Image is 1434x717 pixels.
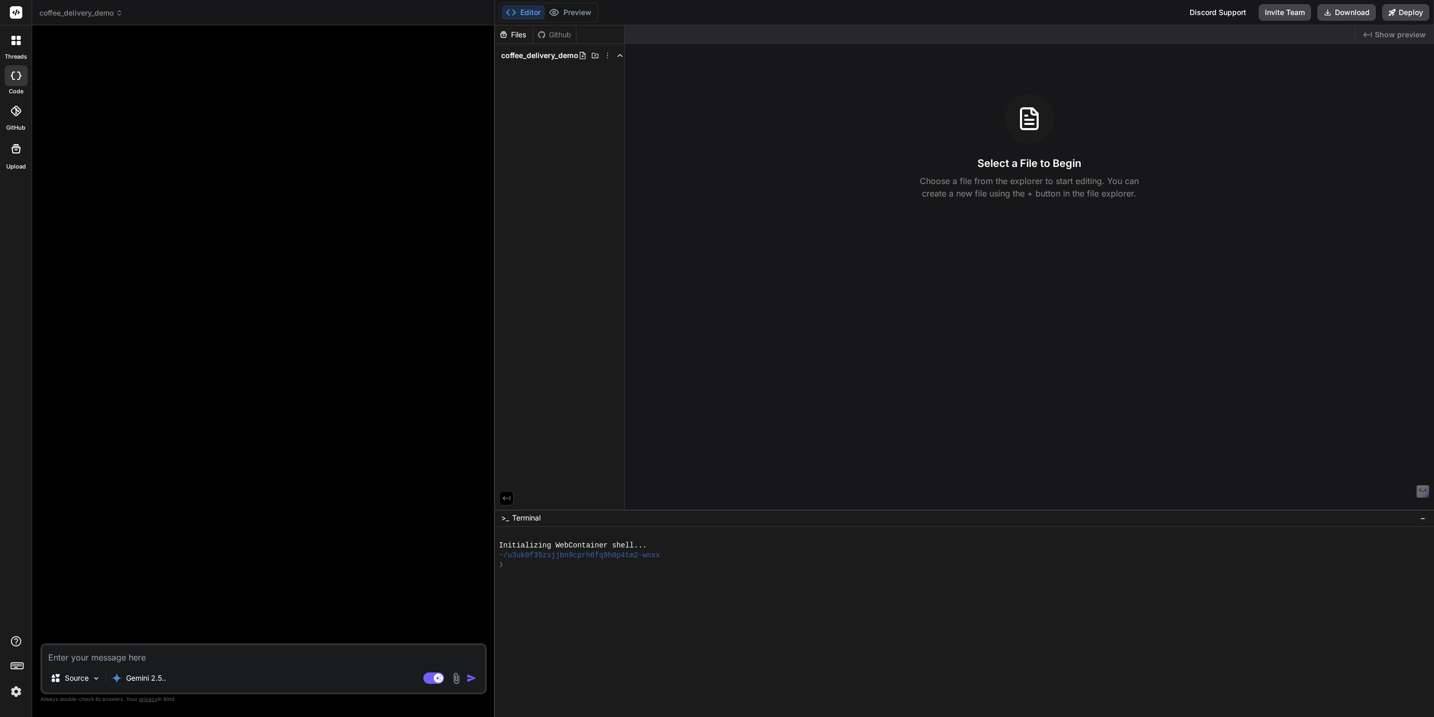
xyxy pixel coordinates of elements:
span: coffee_delivery_demo [39,8,123,18]
p: Gemini 2.5.. [126,673,166,683]
button: − [1418,510,1428,526]
p: Always double-check its answers. Your in Bind [40,694,487,704]
button: Invite Team [1259,4,1311,21]
label: GitHub [6,123,25,132]
img: settings [7,683,25,700]
span: − [1420,513,1426,523]
p: Source [65,673,89,683]
span: coffee_delivery_demo [501,50,578,61]
button: Download [1317,4,1376,21]
p: Choose a file from the explorer to start editing. You can create a new file using the + button in... [913,175,1146,200]
span: privacy [139,696,158,702]
button: Preview [545,5,596,20]
img: Gemini 2.5 flash [112,673,122,683]
span: Terminal [512,513,541,523]
div: Github [533,30,576,40]
img: Pick Models [92,674,101,683]
span: Initializing WebContainer shell... [499,541,647,551]
div: Files [495,30,533,40]
label: Upload [6,162,26,171]
div: Discord Support [1183,4,1252,21]
img: attachment [450,672,462,684]
span: ~/u3uk0f35zsjjbn9cprh6fq9h0p4tm2-wnxx [499,551,660,560]
span: ❯ [499,560,503,570]
img: icon [466,673,477,683]
button: Deploy [1382,4,1429,21]
button: Editor [502,5,545,20]
span: >_ [501,513,509,523]
h3: Select a File to Begin [977,156,1081,171]
span: Show preview [1375,30,1426,40]
label: threads [5,52,27,61]
label: code [9,87,23,96]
